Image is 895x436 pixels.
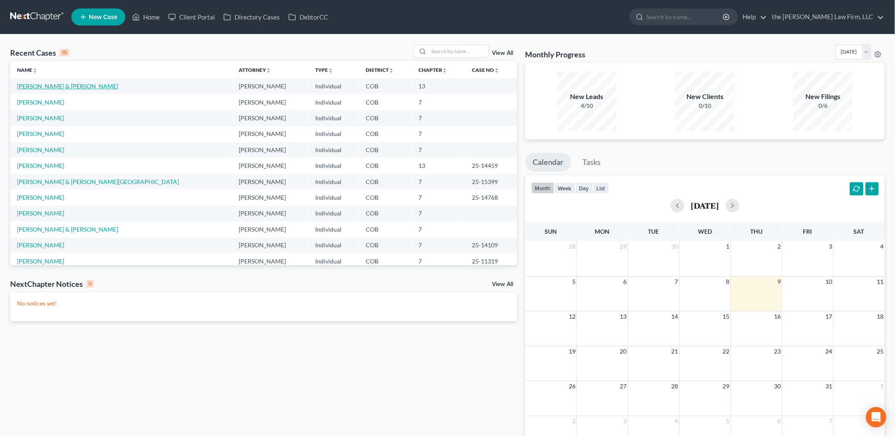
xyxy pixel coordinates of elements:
td: Individual [309,190,359,205]
a: [PERSON_NAME] [17,146,64,153]
span: 31 [825,381,833,391]
td: COB [359,238,412,253]
span: 3 [828,241,833,252]
td: Individual [309,221,359,237]
span: 20 [619,346,628,357]
td: [PERSON_NAME] [232,206,309,221]
td: 7 [412,253,465,269]
span: 29 [619,241,628,252]
a: [PERSON_NAME] [17,194,64,201]
td: 25-14459 [465,158,517,173]
td: COB [359,94,412,110]
div: New Clients [675,92,735,102]
span: 2 [777,241,782,252]
td: COB [359,78,412,94]
td: 25-11319 [465,253,517,269]
p: No notices yet! [17,299,510,308]
a: View All [492,281,514,287]
a: [PERSON_NAME] [17,210,64,217]
td: [PERSON_NAME] [232,190,309,205]
td: COB [359,221,412,237]
span: 30 [671,241,679,252]
span: 23 [774,346,782,357]
td: [PERSON_NAME] [232,221,309,237]
a: Attorneyunfold_more [239,67,271,73]
i: unfold_more [494,68,499,73]
td: Individual [309,126,359,142]
a: [PERSON_NAME] [17,258,64,265]
i: unfold_more [266,68,271,73]
td: COB [359,206,412,221]
a: Help [739,9,767,25]
td: [PERSON_NAME] [232,78,309,94]
td: Individual [309,110,359,126]
a: [PERSON_NAME] & [PERSON_NAME] [17,82,118,90]
td: Individual [309,253,359,269]
div: 0/6 [793,102,853,110]
input: Search by name... [647,9,724,25]
td: COB [359,158,412,173]
i: unfold_more [328,68,333,73]
td: 25-14109 [465,238,517,253]
span: Thu [750,228,762,235]
a: [PERSON_NAME] & [PERSON_NAME][GEOGRAPHIC_DATA] [17,178,179,185]
td: 7 [412,238,465,253]
span: 5 [726,416,731,426]
td: Individual [309,142,359,158]
span: 25 [876,346,885,357]
td: Individual [309,174,359,190]
span: 26 [568,381,576,391]
i: unfold_more [32,68,37,73]
td: [PERSON_NAME] [232,94,309,110]
i: unfold_more [389,68,394,73]
span: 9 [777,277,782,287]
a: DebtorCC [284,9,332,25]
h2: [DATE] [691,201,719,210]
td: COB [359,110,412,126]
a: Chapterunfold_more [418,67,447,73]
td: [PERSON_NAME] [232,253,309,269]
button: week [554,182,576,194]
td: 7 [412,174,465,190]
span: Fri [803,228,812,235]
span: 21 [671,346,679,357]
span: 14 [671,311,679,322]
span: 3 [623,416,628,426]
td: COB [359,253,412,269]
td: 13 [412,78,465,94]
td: COB [359,190,412,205]
td: Individual [309,78,359,94]
a: Typeunfold_more [316,67,333,73]
span: Sun [545,228,557,235]
span: 10 [825,277,833,287]
span: 29 [722,381,731,391]
div: 0 [86,280,94,288]
span: 4 [880,241,885,252]
div: New Leads [557,92,617,102]
span: 27 [619,381,628,391]
td: 13 [412,158,465,173]
td: [PERSON_NAME] [232,174,309,190]
a: the [PERSON_NAME] Law Firm, LLC [768,9,884,25]
a: [PERSON_NAME] [17,130,64,137]
a: Client Portal [164,9,219,25]
a: View All [492,50,514,56]
div: 0/10 [675,102,735,110]
span: 7 [674,277,679,287]
a: Case Nounfold_more [472,67,499,73]
td: Individual [309,94,359,110]
td: [PERSON_NAME] [232,238,309,253]
td: 7 [412,190,465,205]
span: 4 [674,416,679,426]
div: Recent Cases [10,48,69,58]
td: [PERSON_NAME] [232,126,309,142]
div: Open Intercom Messenger [866,407,887,428]
span: New Case [89,14,117,20]
span: 11 [876,277,885,287]
input: Search by name... [429,45,488,57]
td: [PERSON_NAME] [232,158,309,173]
span: 2 [571,416,576,426]
span: 28 [568,241,576,252]
div: 4/10 [557,102,617,110]
span: 30 [774,381,782,391]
